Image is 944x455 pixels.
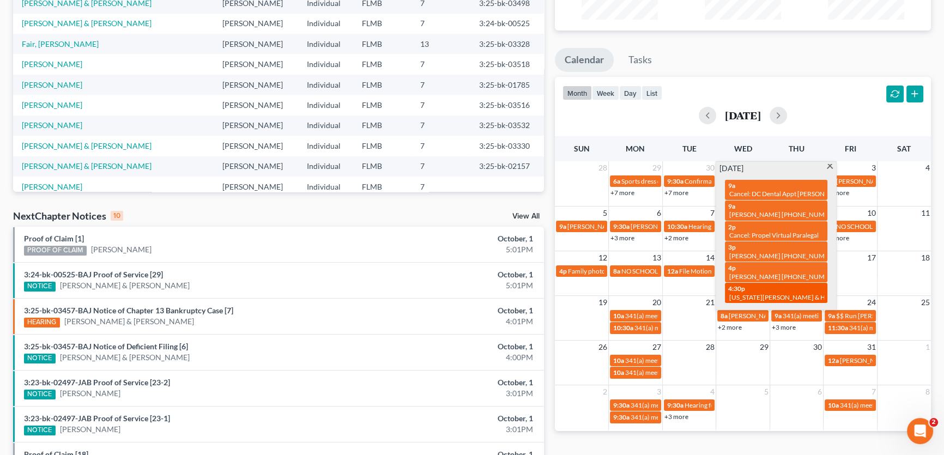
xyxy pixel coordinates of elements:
[60,280,190,291] a: [PERSON_NAME] & [PERSON_NAME]
[562,86,592,100] button: month
[567,222,713,230] span: [PERSON_NAME] with [PERSON_NAME] & the girls
[214,156,298,177] td: [PERSON_NAME]
[734,144,752,153] span: Wed
[24,282,56,292] div: NOTICE
[214,54,298,74] td: [PERSON_NAME]
[866,207,877,220] span: 10
[709,207,716,220] span: 7
[610,189,634,197] a: +7 more
[725,110,761,121] h2: [DATE]
[870,161,877,174] span: 3
[214,177,298,197] td: [PERSON_NAME]
[470,136,544,156] td: 3:25-bk-03330
[214,116,298,136] td: [PERSON_NAME]
[411,75,470,95] td: 7
[870,385,877,398] span: 7
[214,34,298,54] td: [PERSON_NAME]
[866,251,877,264] span: 17
[574,144,590,153] span: Sun
[411,95,470,115] td: 7
[728,202,735,210] span: 9a
[411,136,470,156] td: 7
[828,312,835,320] span: 9a
[353,177,411,197] td: FLMB
[411,156,470,177] td: 7
[763,385,770,398] span: 5
[729,312,824,320] span: [PERSON_NAME] on-site training
[924,341,931,354] span: 1
[13,209,123,222] div: NextChapter Notices
[602,385,608,398] span: 2
[651,251,662,264] span: 13
[866,296,877,309] span: 24
[664,234,688,242] a: +2 more
[353,156,411,177] td: FLMB
[353,34,411,54] td: FLMB
[685,401,857,409] span: Hearing for Oakcies [PERSON_NAME] and [PERSON_NAME]
[642,86,662,100] button: list
[22,59,82,69] a: [PERSON_NAME]
[667,401,683,409] span: 9:30a
[789,144,804,153] span: Thu
[353,95,411,115] td: FLMB
[721,312,728,320] span: 8a
[625,312,730,320] span: 341(a) meeting for [PERSON_NAME]
[298,136,354,156] td: Individual
[613,356,624,365] span: 10a
[613,267,620,275] span: 8a
[214,14,298,34] td: [PERSON_NAME]
[555,48,614,72] a: Calendar
[371,316,533,327] div: 4:01PM
[728,284,745,293] span: 4:30p
[613,324,633,332] span: 10:30a
[298,54,354,74] td: Individual
[24,270,163,279] a: 3:24-bk-00525-BAJ Proof of Service [29]
[353,75,411,95] td: FLMB
[728,181,735,190] span: 9a
[728,243,736,251] span: 3p
[298,34,354,54] td: Individual
[371,269,533,280] div: October, 1
[613,177,620,185] span: 6a
[371,388,533,399] div: 3:01PM
[631,401,794,409] span: 341(a) meeting for [PERSON_NAME] & [PERSON_NAME]
[667,177,683,185] span: 9:30a
[728,264,736,272] span: 4p
[685,177,808,185] span: Confirmation hearing for [PERSON_NAME]
[298,95,354,115] td: Individual
[897,144,911,153] span: Sat
[667,222,687,230] span: 10:30a
[60,352,190,363] a: [PERSON_NAME] & [PERSON_NAME]
[411,116,470,136] td: 7
[845,144,856,153] span: Fri
[816,385,823,398] span: 6
[298,116,354,136] td: Individual
[619,48,662,72] a: Tasks
[371,233,533,244] div: October, 1
[825,189,849,197] a: +3 more
[651,296,662,309] span: 20
[729,190,849,198] span: Cancel: DC Dental Appt [PERSON_NAME]
[214,75,298,95] td: [PERSON_NAME]
[24,318,60,327] div: HEARING
[621,267,658,275] span: NO SCHOOL
[718,323,742,331] a: +2 more
[24,390,56,399] div: NOTICE
[371,377,533,388] div: October, 1
[22,100,82,110] a: [PERSON_NAME]
[709,385,716,398] span: 4
[772,323,796,331] a: +3 more
[705,251,716,264] span: 14
[625,368,730,377] span: 341(a) meeting for [PERSON_NAME]
[22,120,82,130] a: [PERSON_NAME]
[411,34,470,54] td: 13
[920,251,931,264] span: 18
[631,222,851,230] span: [PERSON_NAME] [EMAIL_ADDRESS][DOMAIN_NAME] [PHONE_NUMBER]
[729,272,839,281] span: [PERSON_NAME] [PHONE_NUMBER]
[568,267,608,275] span: Family photos
[610,234,634,242] a: +3 more
[353,136,411,156] td: FLMB
[682,144,696,153] span: Tue
[22,141,152,150] a: [PERSON_NAME] & [PERSON_NAME]
[929,418,938,427] span: 2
